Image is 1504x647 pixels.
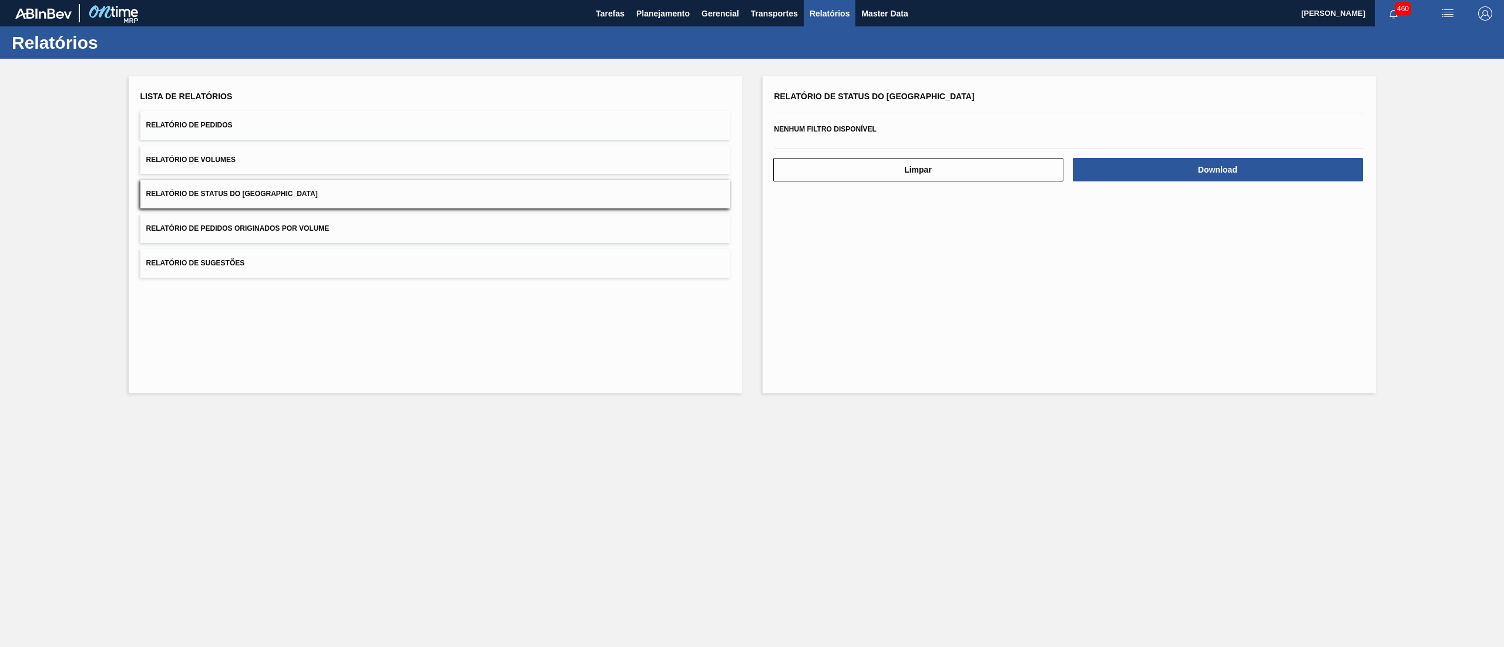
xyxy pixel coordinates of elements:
span: Nenhum filtro disponível [774,125,877,133]
img: Logout [1478,6,1492,21]
span: Relatório de Pedidos [146,121,233,129]
span: Transportes [751,6,798,21]
span: Lista de Relatórios [140,92,233,101]
button: Relatório de Pedidos Originados por Volume [140,214,730,243]
span: Relatório de Status do [GEOGRAPHIC_DATA] [774,92,975,101]
button: Limpar [773,158,1063,181]
span: Relatório de Volumes [146,156,236,164]
span: Relatório de Status do [GEOGRAPHIC_DATA] [146,190,318,198]
span: 460 [1395,2,1411,15]
span: Relatório de Pedidos Originados por Volume [146,224,330,232]
img: TNhmsLtSVTkK8tSr43FrP2fwEKptu5GPRR3wAAAABJRU5ErkJggg== [15,8,72,19]
button: Download [1073,158,1363,181]
button: Notificações [1375,5,1412,22]
span: Relatório de Sugestões [146,259,245,267]
button: Relatório de Volumes [140,146,730,174]
img: userActions [1441,6,1455,21]
h1: Relatórios [12,36,220,49]
span: Relatórios [810,6,850,21]
span: Tarefas [596,6,625,21]
span: Master Data [861,6,908,21]
span: Planejamento [636,6,690,21]
button: Relatório de Status do [GEOGRAPHIC_DATA] [140,180,730,208]
button: Relatório de Pedidos [140,111,730,140]
button: Relatório de Sugestões [140,249,730,278]
span: Gerencial [701,6,739,21]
